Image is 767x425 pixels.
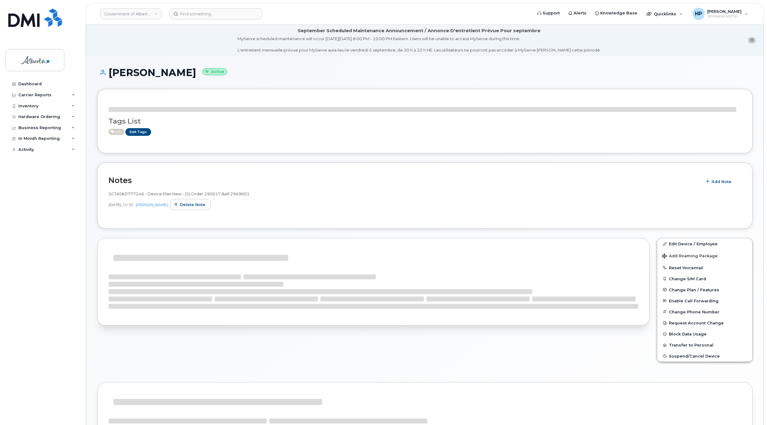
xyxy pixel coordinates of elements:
div: MyServe scheduled maintenance will occur [DATE][DATE] 8:00 PM - 10:00 PM Eastern. Users will be u... [238,36,601,53]
button: Request Account Change [657,317,752,328]
button: close notification [748,37,756,44]
a: Edit Device / Employee [657,238,752,249]
button: Enable Call Forwarding [657,295,752,306]
button: Block Data Usage [657,328,752,339]
span: Enable Call Forwarding [669,298,719,303]
small: Active [202,68,227,75]
span: Add Note [712,179,731,185]
span: Add Roaming Package [662,254,718,259]
button: Add Note [702,176,737,187]
h3: Tags List [109,117,741,125]
span: [DATE] [109,202,121,207]
span: SCTASK0777246 - Device Plan New - (5) Order 290017 Bell 2969601 [109,191,250,196]
button: Change SIM Card [657,273,752,284]
span: Delete note [180,202,205,208]
h2: Notes [109,176,699,185]
span: Suspend/Cancel Device [669,354,720,358]
span: Change Plan / Features [669,287,719,292]
h1: [PERSON_NAME] [97,67,753,78]
button: Change Phone Number [657,306,752,317]
button: Reset Voicemail [657,262,752,273]
button: Delete note [170,199,211,210]
button: Suspend/Cancel Device [657,350,752,362]
div: September Scheduled Maintenance Announcement / Annonce D'entretient Prévue Pour septembre [298,28,540,34]
button: Transfer to Personal [657,339,752,350]
a: Edit Tags [125,128,151,136]
button: Add Roaming Package [657,249,752,262]
a: [PERSON_NAME] [136,202,168,207]
span: Active [109,129,124,135]
button: Change Plan / Features [657,284,752,295]
span: 10:36 [123,202,133,207]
